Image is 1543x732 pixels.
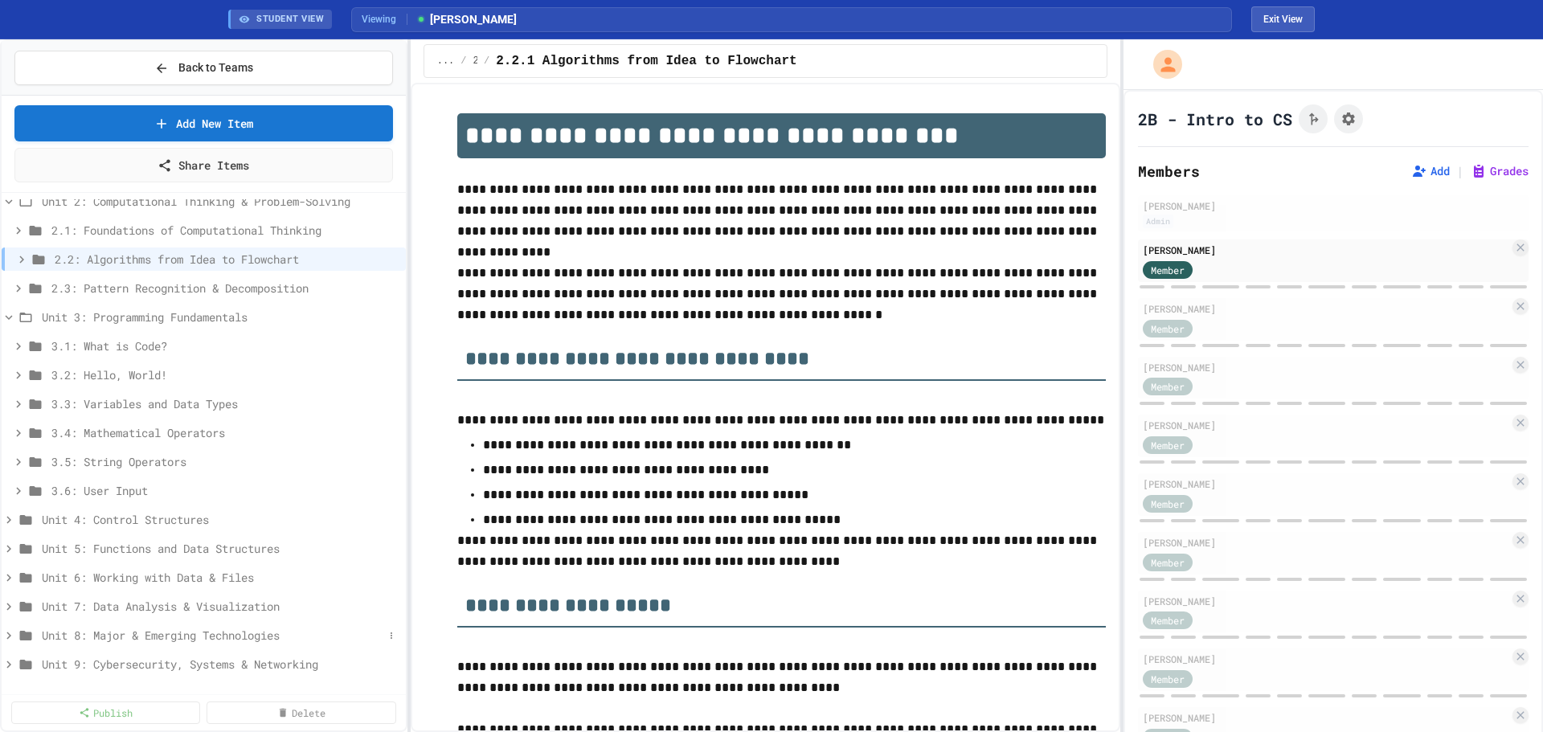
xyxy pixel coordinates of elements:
span: 2.1: Foundations of Computational Thinking [51,222,399,239]
div: [PERSON_NAME] [1143,710,1509,725]
span: Unit 4: Control Structures [42,511,399,528]
button: Add [1411,163,1450,179]
a: Share Items [14,148,393,182]
span: Unit 7: Data Analysis & Visualization [42,598,399,615]
span: 2.2: Algorithms from Idea to Flowchart [473,55,478,67]
button: Assignment Settings [1334,104,1363,133]
button: Exit student view [1251,6,1315,32]
a: Publish [11,701,200,724]
a: Delete [207,701,395,724]
div: [PERSON_NAME] [1143,652,1509,666]
span: 2.3: Pattern Recognition & Decomposition [51,280,399,296]
button: More options [383,628,399,644]
button: Click to see fork details [1299,104,1328,133]
span: Member [1151,379,1185,394]
span: Unit 2: Computational Thinking & Problem-Solving [42,193,399,210]
span: Member [1151,321,1185,336]
span: Member [1151,263,1185,277]
span: Member [1151,672,1185,686]
span: Unit 5: Functions and Data Structures [42,540,399,557]
span: Viewing [362,12,407,27]
span: 2.2: Algorithms from Idea to Flowchart [55,251,399,268]
span: Unit 6: Working with Data & Files [42,569,399,586]
span: 3.3: Variables and Data Types [51,395,399,412]
div: [PERSON_NAME] [1143,301,1509,316]
div: [PERSON_NAME] [1143,476,1509,491]
span: 3.4: Mathematical Operators [51,424,399,441]
div: Admin [1143,215,1173,228]
div: [PERSON_NAME] [1143,594,1509,608]
span: Member [1151,613,1185,628]
button: Grades [1471,163,1529,179]
span: 3.6: User Input [51,482,399,499]
span: 2.2.1 Algorithms from Idea to Flowchart [496,51,796,71]
span: [PERSON_NAME] [415,11,517,28]
div: [PERSON_NAME] [1143,243,1509,257]
a: Add New Item [14,105,393,141]
div: My Account [1136,46,1186,83]
span: STUDENT VIEW [256,13,324,27]
span: Member [1151,497,1185,511]
button: Back to Teams [14,51,393,85]
div: [PERSON_NAME] [1143,535,1509,550]
span: Member [1151,438,1185,452]
span: 3.2: Hello, World! [51,366,399,383]
span: 3.5: String Operators [51,453,399,470]
span: Unit 8: Major & Emerging Technologies [42,627,383,644]
span: ... [437,55,455,67]
span: / [484,55,489,67]
div: [PERSON_NAME] [1143,198,1524,213]
span: Unit 9: Cybersecurity, Systems & Networking [42,656,399,673]
div: [PERSON_NAME] [1143,418,1509,432]
span: Unit 3: Programming Fundamentals [42,309,399,325]
span: 3.1: What is Code? [51,337,399,354]
div: [PERSON_NAME] [1143,360,1509,374]
h1: 2B - Intro to CS [1138,108,1292,130]
h2: Members [1138,160,1200,182]
span: | [1456,162,1464,181]
span: Member [1151,555,1185,570]
span: Back to Teams [178,59,253,76]
span: / [460,55,466,67]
